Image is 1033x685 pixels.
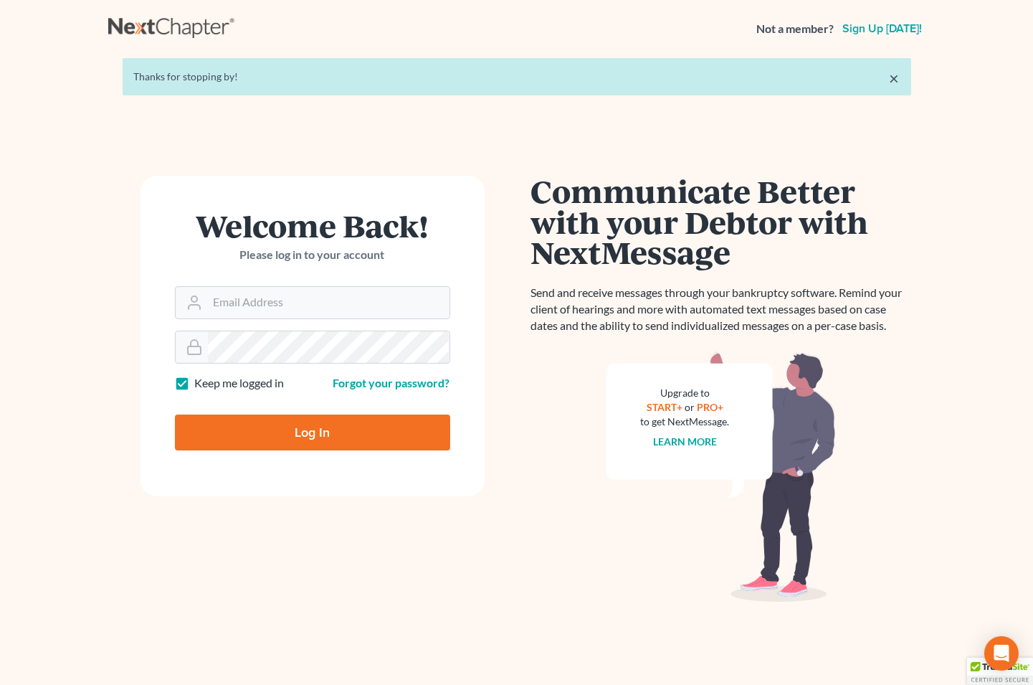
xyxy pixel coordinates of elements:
h1: Communicate Better with your Debtor with NextMessage [531,176,911,268]
a: Sign up [DATE]! [840,23,925,34]
div: Open Intercom Messenger [984,636,1019,671]
a: PRO+ [697,401,723,413]
a: Learn more [653,435,717,448]
p: Please log in to your account [175,247,450,263]
h1: Welcome Back! [175,210,450,241]
input: Email Address [208,287,449,318]
input: Log In [175,415,450,450]
span: or [685,401,695,413]
div: Thanks for stopping by! [134,70,900,84]
div: to get NextMessage. [641,415,730,429]
a: × [890,70,900,87]
p: Send and receive messages through your bankruptcy software. Remind your client of hearings and mo... [531,285,911,334]
div: TrustedSite Certified [967,658,1033,685]
a: START+ [647,401,682,413]
label: Keep me logged in [195,375,285,392]
strong: Not a member? [757,21,834,37]
img: nextmessage_bg-59042aed3d76b12b5cd301f8e5b87938c9018125f34e5fa2b7a6b67550977c72.svg [606,351,836,603]
a: Forgot your password? [333,376,450,389]
div: Upgrade to [641,386,730,400]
